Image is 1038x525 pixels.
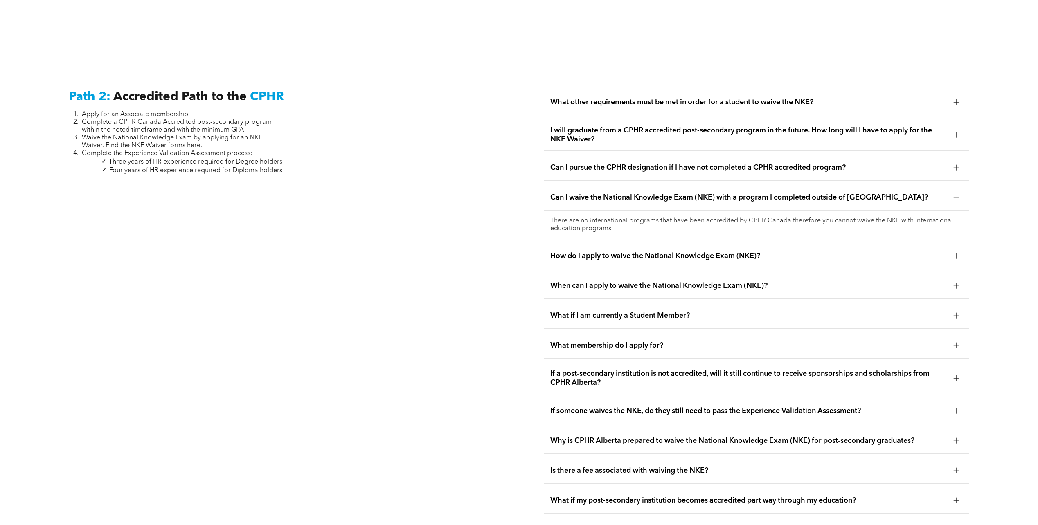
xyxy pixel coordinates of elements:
[82,150,252,157] span: Complete the Experience Validation Assessment process:
[550,281,947,290] span: When can I apply to waive the National Knowledge Exam (NKE)?
[550,163,947,172] span: Can I pursue the CPHR designation if I have not completed a CPHR accredited program?
[550,341,947,350] span: What membership do I apply for?
[550,126,947,144] span: I will graduate from a CPHR accredited post-secondary program in the future. How long will I have...
[550,311,947,320] span: What if I am currently a Student Member?
[550,193,947,202] span: Can I waive the National Knowledge Exam (NKE) with a program I completed outside of [GEOGRAPHIC_D...
[109,167,282,174] span: Four years of HR experience required for Diploma holders
[82,119,272,133] span: Complete a CPHR Canada Accredited post-secondary program within the noted timeframe and with the ...
[550,251,947,260] span: How do I apply to waive the National Knowledge Exam (NKE)?
[550,466,947,475] span: Is there a fee associated with waiving the NKE?
[250,91,284,103] span: CPHR
[109,159,282,165] span: Three years of HR experience required for Degree holders
[82,111,188,118] span: Apply for an Associate membership
[550,369,947,387] span: If a post-secondary institution is not accredited, will it still continue to receive sponsorships...
[113,91,247,103] span: Accredited Path to the
[82,135,262,149] span: Waive the National Knowledge Exam by applying for an NKE Waiver. Find the NKE Waiver forms here.
[550,217,963,233] p: There are no international programs that have been accredited by CPHR Canada therefore you cannot...
[550,436,947,445] span: Why is CPHR Alberta prepared to waive the National Knowledge Exam (NKE) for post-secondary gradua...
[550,496,947,505] span: What if my post-secondary institution becomes accredited part way through my education?
[69,91,110,103] span: Path 2:
[550,98,947,107] span: What other requirements must be met in order for a student to waive the NKE?
[550,406,947,415] span: If someone waives the NKE, do they still need to pass the Experience Validation Assessment?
